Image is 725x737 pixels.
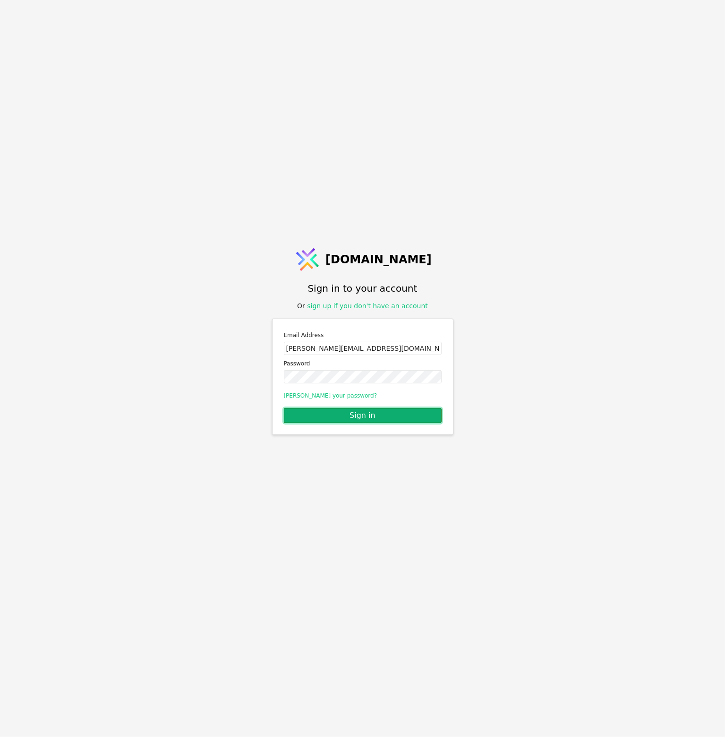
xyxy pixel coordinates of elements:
h1: Sign in to your account [307,281,417,295]
a: [DOMAIN_NAME] [293,245,432,274]
label: Password [284,359,442,368]
input: Password [284,370,442,383]
div: Or [297,301,428,311]
a: [PERSON_NAME] your password? [284,392,377,399]
label: Email Address [284,330,442,340]
input: Email address [284,342,442,355]
button: Sign in [284,408,442,423]
span: [DOMAIN_NAME] [325,251,432,268]
a: sign up if you don't have an account [307,302,428,310]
